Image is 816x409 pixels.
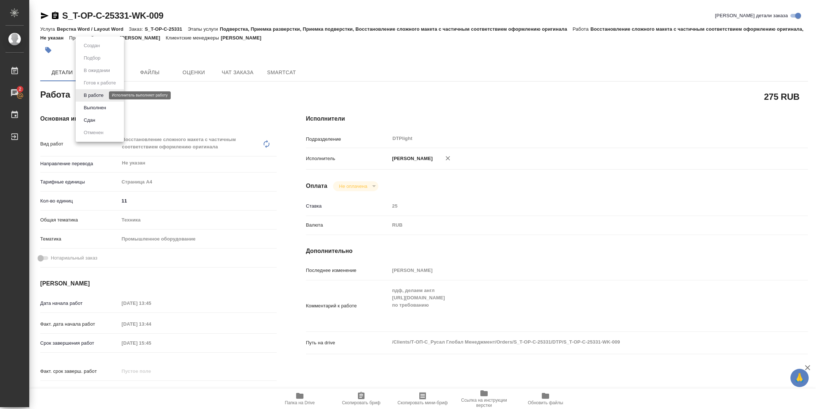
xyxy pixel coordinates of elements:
button: Создан [82,42,102,50]
button: В ожидании [82,67,112,75]
button: Сдан [82,116,97,124]
button: Подбор [82,54,103,62]
button: Выполнен [82,104,108,112]
button: Готов к работе [82,79,118,87]
button: В работе [82,91,106,99]
button: Отменен [82,129,106,137]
